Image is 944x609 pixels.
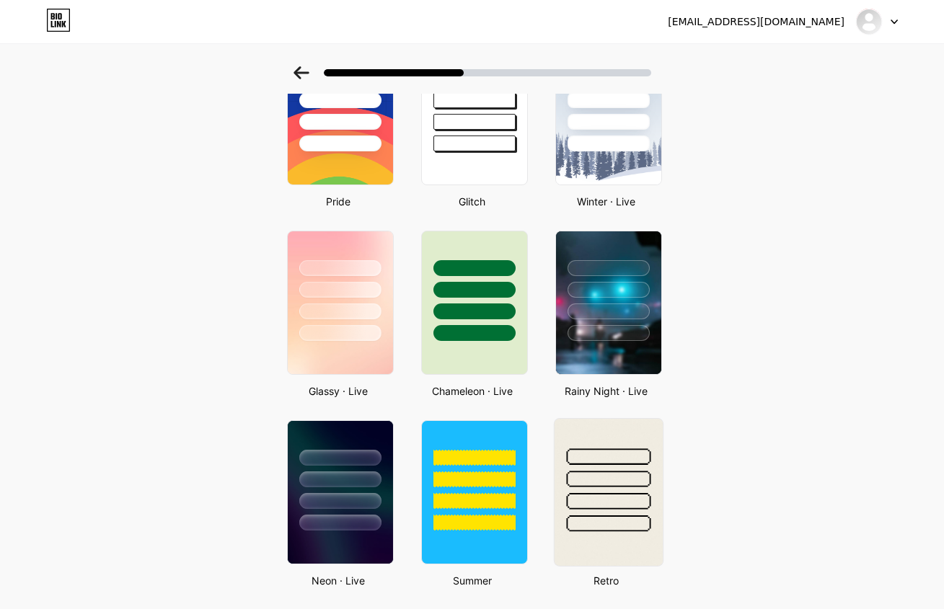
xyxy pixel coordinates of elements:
[554,419,662,566] img: retro.jpg
[283,573,394,588] div: Neon · Live
[283,194,394,209] div: Pride
[283,383,394,399] div: Glassy · Live
[551,194,662,209] div: Winter · Live
[668,14,844,30] div: [EMAIL_ADDRESS][DOMAIN_NAME]
[417,383,528,399] div: Chameleon · Live
[551,383,662,399] div: Rainy Night · Live
[855,8,883,35] img: E Prabhu
[417,194,528,209] div: Glitch
[551,573,662,588] div: Retro
[417,573,528,588] div: Summer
